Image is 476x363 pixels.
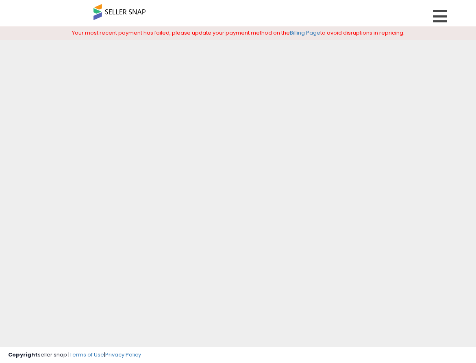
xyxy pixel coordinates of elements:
strong: Copyright [8,351,38,359]
a: Privacy Policy [105,351,141,359]
div: seller snap | | [8,351,141,359]
a: Terms of Use [70,351,104,359]
a: Billing Page [290,29,320,37]
span: Your most recent payment has failed, please update your payment method on the to avoid disruption... [72,29,404,37]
